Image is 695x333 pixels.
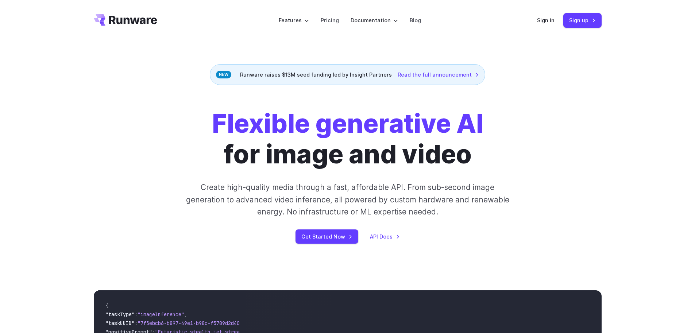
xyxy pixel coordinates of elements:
[135,311,138,318] span: :
[185,181,510,218] p: Create high-quality media through a fast, affordable API. From sub-second image generation to adv...
[398,70,479,79] a: Read the full announcement
[370,232,400,241] a: API Docs
[212,108,483,139] strong: Flexible generative AI
[105,311,135,318] span: "taskType"
[296,229,358,244] a: Get Started Now
[351,16,398,24] label: Documentation
[537,16,555,24] a: Sign in
[410,16,421,24] a: Blog
[94,14,157,26] a: Go to /
[279,16,309,24] label: Features
[105,320,135,326] span: "taskUUID"
[138,320,248,326] span: "7f3ebcb6-b897-49e1-b98c-f5789d2d40d7"
[105,302,108,309] span: {
[184,311,187,318] span: ,
[135,320,138,326] span: :
[321,16,339,24] a: Pricing
[563,13,602,27] a: Sign up
[138,311,184,318] span: "imageInference"
[212,108,483,170] h1: for image and video
[210,64,485,85] div: Runware raises $13M seed funding led by Insight Partners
